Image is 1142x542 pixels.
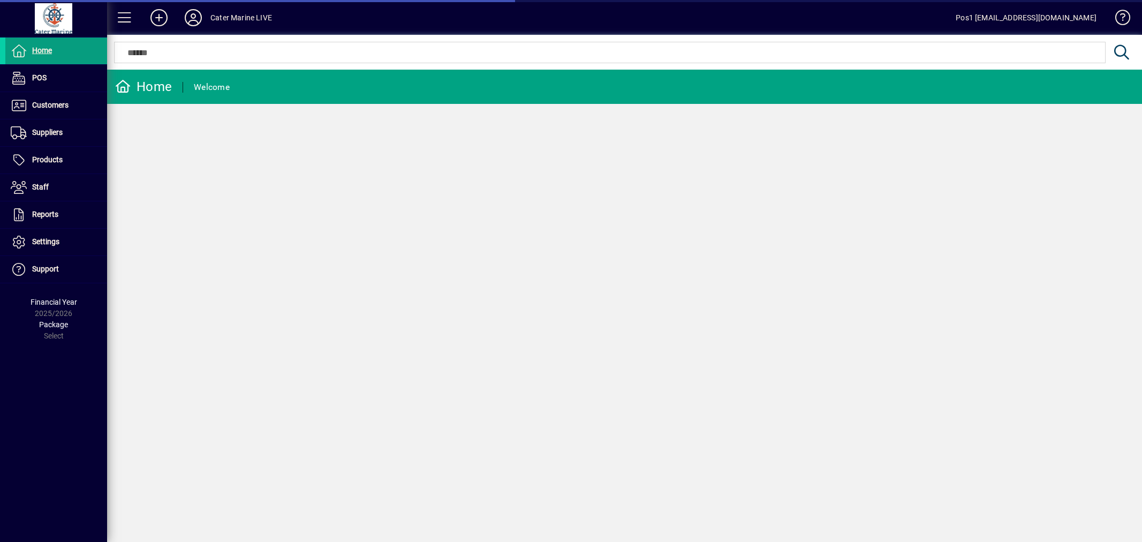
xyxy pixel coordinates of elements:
[32,46,52,55] span: Home
[32,128,63,137] span: Suppliers
[32,155,63,164] span: Products
[32,237,59,246] span: Settings
[210,9,272,26] div: Cater Marine LIVE
[5,65,107,92] a: POS
[32,210,58,219] span: Reports
[32,183,49,191] span: Staff
[5,201,107,228] a: Reports
[115,78,172,95] div: Home
[5,147,107,174] a: Products
[32,101,69,109] span: Customers
[5,92,107,119] a: Customers
[32,265,59,273] span: Support
[956,9,1096,26] div: Pos1 [EMAIL_ADDRESS][DOMAIN_NAME]
[32,73,47,82] span: POS
[5,119,107,146] a: Suppliers
[142,8,176,27] button: Add
[5,256,107,283] a: Support
[176,8,210,27] button: Profile
[1107,2,1129,37] a: Knowledge Base
[5,174,107,201] a: Staff
[5,229,107,255] a: Settings
[31,298,77,306] span: Financial Year
[194,79,230,96] div: Welcome
[39,320,68,329] span: Package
